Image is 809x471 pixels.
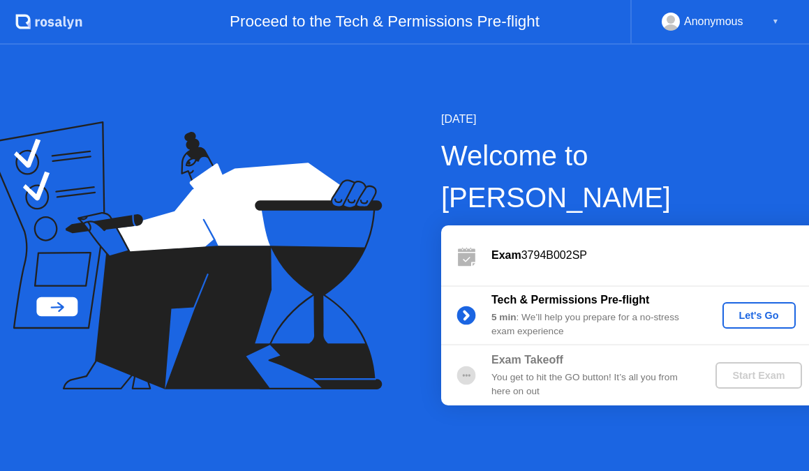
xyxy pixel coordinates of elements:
[491,249,521,261] b: Exam
[491,371,692,399] div: You get to hit the GO button! It’s all you from here on out
[491,311,692,339] div: : We’ll help you prepare for a no-stress exam experience
[728,310,790,321] div: Let's Go
[772,13,779,31] div: ▼
[684,13,743,31] div: Anonymous
[715,362,801,389] button: Start Exam
[491,354,563,366] b: Exam Takeoff
[491,312,517,322] b: 5 min
[491,294,649,306] b: Tech & Permissions Pre-flight
[722,302,796,329] button: Let's Go
[721,370,796,381] div: Start Exam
